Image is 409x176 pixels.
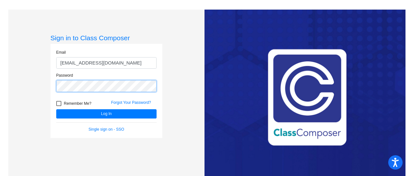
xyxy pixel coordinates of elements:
a: Single sign on - SSO [89,127,124,132]
label: Email [56,50,66,55]
a: Forgot Your Password? [111,100,151,105]
span: Remember Me? [64,100,91,107]
h3: Sign in to Class Composer [50,34,162,42]
button: Log In [56,109,157,119]
label: Password [56,73,73,78]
